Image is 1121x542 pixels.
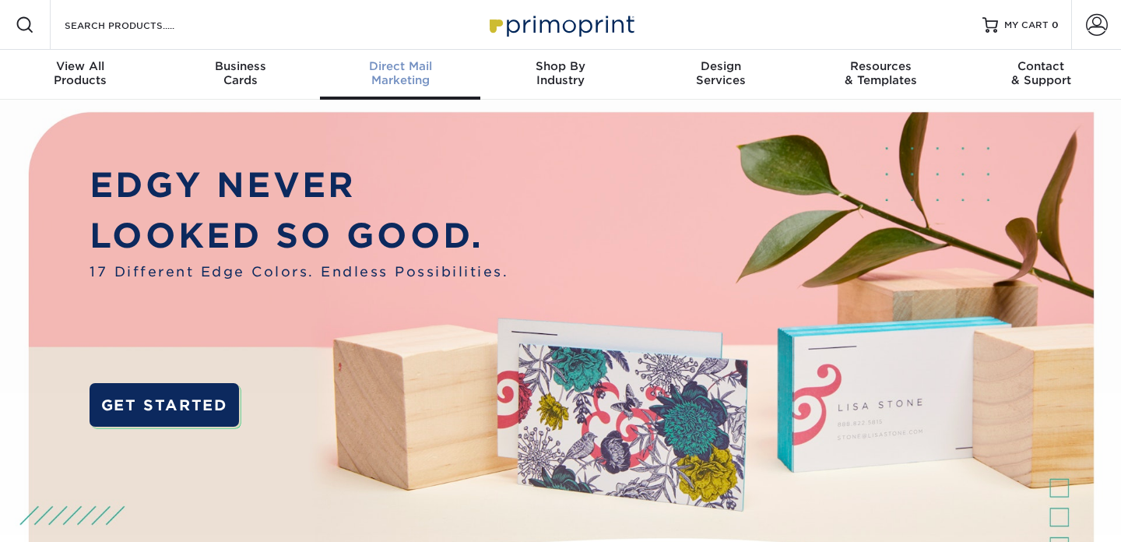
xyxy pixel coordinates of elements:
span: Business [160,59,321,73]
span: MY CART [1004,19,1049,32]
span: Direct Mail [320,59,480,73]
a: BusinessCards [160,50,321,100]
div: Marketing [320,59,480,87]
div: Cards [160,59,321,87]
div: & Templates [801,59,961,87]
img: Primoprint [483,8,638,41]
div: & Support [961,59,1121,87]
a: Resources& Templates [801,50,961,100]
a: Direct MailMarketing [320,50,480,100]
span: Resources [801,59,961,73]
a: Contact& Support [961,50,1121,100]
span: Contact [961,59,1121,73]
span: Shop By [480,59,641,73]
a: Shop ByIndustry [480,50,641,100]
a: DesignServices [641,50,801,100]
span: Design [641,59,801,73]
span: 0 [1052,19,1059,30]
div: Industry [480,59,641,87]
div: Services [641,59,801,87]
input: SEARCH PRODUCTS..... [63,16,215,34]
